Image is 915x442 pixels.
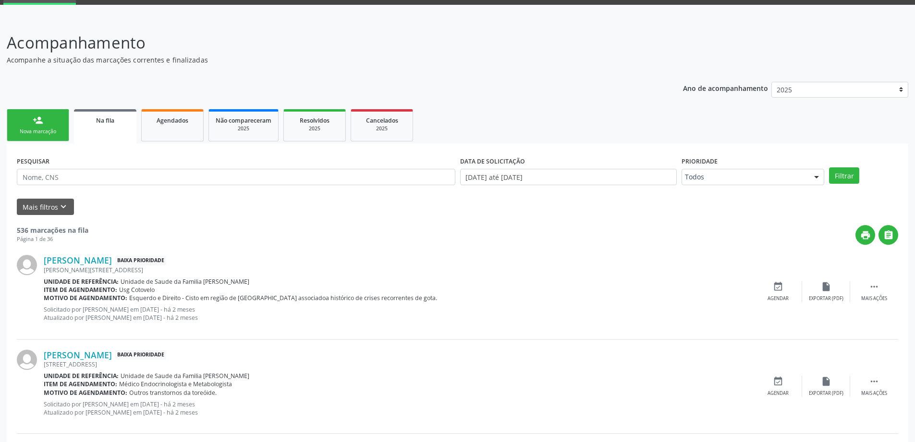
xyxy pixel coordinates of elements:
[300,116,329,125] span: Resolvidos
[121,278,249,286] span: Unidade de Saude da Familia [PERSON_NAME]
[33,115,43,126] div: person_add
[291,125,339,132] div: 2025
[17,199,74,215] button: Mais filtroskeyboard_arrow_down
[17,226,88,235] strong: 536 marcações na fila
[44,286,117,294] b: Item de agendamento:
[129,294,437,302] span: Esquerdo e Direito - Cisto em região de [GEOGRAPHIC_DATA] associadoa histórico de crises recorren...
[44,305,754,322] p: Solicitado por [PERSON_NAME] em [DATE] - há 2 meses Atualizado por [PERSON_NAME] em [DATE] - há 2...
[44,255,112,265] a: [PERSON_NAME]
[121,372,249,380] span: Unidade de Saude da Familia [PERSON_NAME]
[768,295,789,302] div: Agendar
[861,295,887,302] div: Mais ações
[17,255,37,275] img: img
[44,372,119,380] b: Unidade de referência:
[7,31,638,55] p: Acompanhamento
[460,169,677,185] input: Selecione um intervalo
[44,400,754,417] p: Solicitado por [PERSON_NAME] em [DATE] - há 2 meses Atualizado por [PERSON_NAME] em [DATE] - há 2...
[768,390,789,397] div: Agendar
[821,281,831,292] i: insert_drive_file
[7,55,638,65] p: Acompanhe a situação das marcações correntes e finalizadas
[44,294,127,302] b: Motivo de agendamento:
[683,82,768,94] p: Ano de acompanhamento
[129,389,217,397] span: Outros transtornos da toreóide.
[17,154,49,169] label: PESQUISAR
[366,116,398,125] span: Cancelados
[14,128,62,135] div: Nova marcação
[883,230,894,240] i: 
[773,376,783,387] i: event_available
[96,116,114,125] span: Na fila
[358,125,406,132] div: 2025
[682,154,718,169] label: Prioridade
[216,116,271,125] span: Não compareceram
[119,380,232,388] span: Médico Endocrinologista e Metabologista
[17,235,88,243] div: Página 1 de 36
[119,286,155,294] span: Usg Cotovelo
[809,295,843,302] div: Exportar (PDF)
[855,225,875,245] button: print
[44,350,112,360] a: [PERSON_NAME]
[821,376,831,387] i: insert_drive_file
[460,154,525,169] label: DATA DE SOLICITAÇÃO
[44,278,119,286] b: Unidade de referência:
[685,172,805,182] span: Todos
[17,350,37,370] img: img
[809,390,843,397] div: Exportar (PDF)
[869,376,879,387] i: 
[829,167,859,184] button: Filtrar
[861,390,887,397] div: Mais ações
[869,281,879,292] i: 
[115,255,166,265] span: Baixa Prioridade
[216,125,271,132] div: 2025
[878,225,898,245] button: 
[44,389,127,397] b: Motivo de agendamento:
[773,281,783,292] i: event_available
[44,266,754,274] div: [PERSON_NAME][STREET_ADDRESS]
[44,380,117,388] b: Item de agendamento:
[44,360,754,368] div: [STREET_ADDRESS]
[58,202,69,212] i: keyboard_arrow_down
[17,169,455,185] input: Nome, CNS
[860,230,871,240] i: print
[115,350,166,360] span: Baixa Prioridade
[157,116,188,125] span: Agendados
